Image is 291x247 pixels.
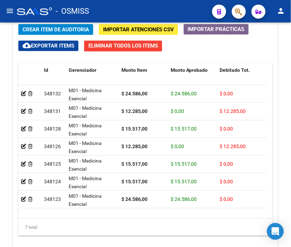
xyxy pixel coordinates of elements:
span: 348125 [44,161,61,167]
span: 348124 [44,179,61,184]
strong: $ 15.517,00 [121,126,147,132]
span: 348123 [44,196,61,202]
span: $ 0,00 [220,179,233,184]
span: M01 - Medicina Esencial [69,176,102,189]
datatable-header-cell: Monto Aprobado [168,63,217,94]
span: $ 0,00 [220,91,233,96]
button: Eliminar Todos los Items [84,40,162,51]
strong: $ 24.586,00 [121,91,147,96]
span: Importar Prácticas [188,26,245,32]
span: Monto Aprobado [171,67,208,73]
span: Gerenciador [69,67,96,73]
mat-icon: cloud_download [23,41,31,50]
span: $ 12.285,00 [220,108,246,114]
span: Eliminar Todos los Items [88,43,158,49]
span: M01 - Medicina Esencial [69,140,102,154]
strong: $ 24.586,00 [121,196,147,202]
span: Importar Atenciones CSV [103,26,174,33]
span: Crear Item de Auditoria [23,26,89,33]
span: Monto Item [121,67,147,73]
span: Id [44,67,48,73]
datatable-header-cell: Monto Item [119,63,168,94]
span: 348126 [44,144,61,149]
strong: $ 12.285,00 [121,108,147,114]
span: M01 - Medicina Esencial [69,193,102,207]
span: $ 15.517,00 [171,126,197,132]
button: Importar Atenciones CSV [99,24,178,35]
span: M01 - Medicina Esencial [69,123,102,137]
span: $ 12.285,00 [220,144,246,149]
strong: $ 15.517,00 [121,179,147,184]
span: $ 0,00 [171,108,184,114]
strong: $ 12.285,00 [121,144,147,149]
div: Open Intercom Messenger [267,223,284,240]
span: M01 - Medicina Esencial [69,88,102,101]
span: 348132 [44,91,61,96]
strong: $ 15.517,00 [121,161,147,167]
span: $ 0,00 [220,196,233,202]
span: Debitado Tot. [220,67,250,73]
span: $ 0,00 [220,161,233,167]
span: - OSMISS [56,4,89,19]
span: Exportar Items [23,43,74,49]
mat-icon: menu [6,7,14,15]
mat-icon: person [277,7,285,15]
span: $ 15.517,00 [171,179,197,184]
span: $ 24.586,00 [171,196,197,202]
button: Exportar Items [18,40,78,51]
span: $ 0,00 [220,126,233,132]
button: Crear Item de Auditoria [18,24,93,35]
span: $ 0,00 [171,144,184,149]
div: 7 total [18,218,273,236]
span: M01 - Medicina Esencial [69,105,102,119]
button: Importar Prácticas [184,24,249,34]
span: 348131 [44,108,61,114]
datatable-header-cell: Gerenciador [66,63,119,94]
datatable-header-cell: Id [41,63,66,94]
span: 348128 [44,126,61,132]
span: M01 - Medicina Esencial [69,158,102,172]
span: $ 24.586,00 [171,91,197,96]
span: $ 15.517,00 [171,161,197,167]
datatable-header-cell: Debitado Tot. [217,63,266,94]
